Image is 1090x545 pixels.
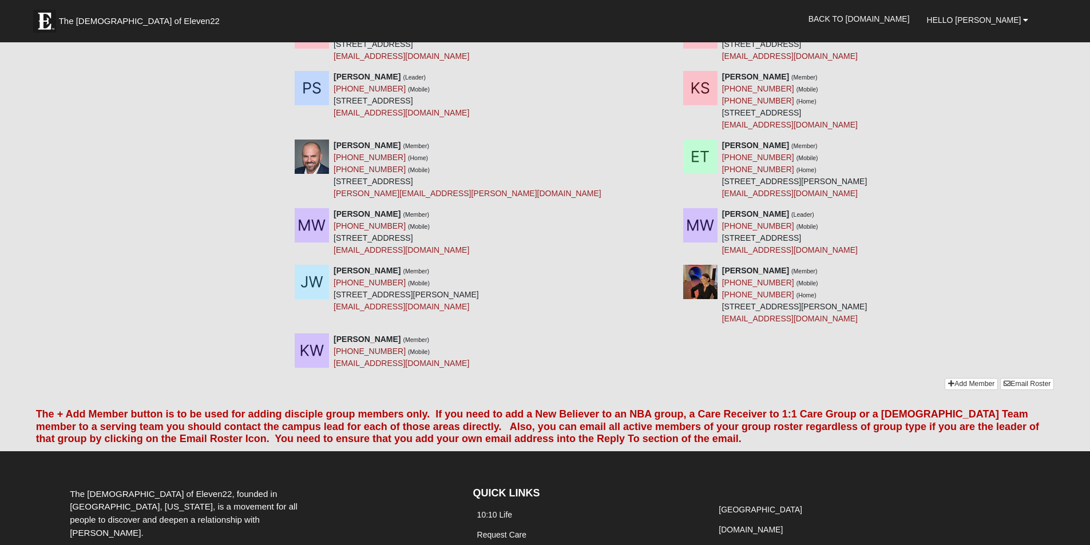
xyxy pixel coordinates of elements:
[27,4,256,33] a: The [DEMOGRAPHIC_DATA] of Eleven22
[796,98,816,105] small: (Home)
[403,74,426,81] small: (Leader)
[722,208,858,256] div: [STREET_ADDRESS]
[722,165,794,174] a: [PHONE_NUMBER]
[334,266,401,275] strong: [PERSON_NAME]
[334,208,469,256] div: [STREET_ADDRESS]
[403,142,429,149] small: (Member)
[719,505,802,514] a: [GEOGRAPHIC_DATA]
[722,96,794,105] a: [PHONE_NUMBER]
[945,378,998,390] a: Add Member
[59,15,220,27] span: The [DEMOGRAPHIC_DATA] of Eleven22
[722,71,858,131] div: [STREET_ADDRESS]
[334,108,469,117] a: [EMAIL_ADDRESS][DOMAIN_NAME]
[408,166,430,173] small: (Mobile)
[722,153,794,162] a: [PHONE_NUMBER]
[722,245,858,254] a: [EMAIL_ADDRESS][DOMAIN_NAME]
[36,408,1040,444] font: The + Add Member button is to be used for adding disciple group members only. If you need to add ...
[334,189,601,198] a: [PERSON_NAME][EMAIL_ADDRESS][PERSON_NAME][DOMAIN_NAME]
[334,72,401,81] strong: [PERSON_NAME]
[1000,378,1054,390] a: Email Roster
[722,51,858,61] a: [EMAIL_ADDRESS][DOMAIN_NAME]
[403,268,429,275] small: (Member)
[403,336,429,343] small: (Member)
[473,487,698,500] h4: QUICK LINKS
[334,245,469,254] a: [EMAIL_ADDRESS][DOMAIN_NAME]
[334,71,469,119] div: [STREET_ADDRESS]
[334,335,401,344] strong: [PERSON_NAME]
[796,166,816,173] small: (Home)
[722,265,867,325] div: [STREET_ADDRESS][PERSON_NAME]
[33,10,56,33] img: Eleven22 logo
[796,292,816,299] small: (Home)
[722,189,858,198] a: [EMAIL_ADDRESS][DOMAIN_NAME]
[722,84,794,93] a: [PHONE_NUMBER]
[722,314,858,323] a: [EMAIL_ADDRESS][DOMAIN_NAME]
[927,15,1021,25] span: Hello [PERSON_NAME]
[403,211,429,218] small: (Member)
[791,211,814,218] small: (Leader)
[408,280,430,287] small: (Mobile)
[334,165,406,174] a: [PHONE_NUMBER]
[334,347,406,356] a: [PHONE_NUMBER]
[722,266,789,275] strong: [PERSON_NAME]
[334,265,479,313] div: [STREET_ADDRESS][PERSON_NAME]
[722,72,789,81] strong: [PERSON_NAME]
[477,510,513,519] a: 10:10 Life
[722,120,858,129] a: [EMAIL_ADDRESS][DOMAIN_NAME]
[722,290,794,299] a: [PHONE_NUMBER]
[796,223,818,230] small: (Mobile)
[722,140,867,200] div: [STREET_ADDRESS][PERSON_NAME]
[408,223,430,230] small: (Mobile)
[722,209,789,218] strong: [PERSON_NAME]
[722,141,789,150] strong: [PERSON_NAME]
[918,6,1037,34] a: Hello [PERSON_NAME]
[334,209,401,218] strong: [PERSON_NAME]
[796,86,818,93] small: (Mobile)
[334,221,406,230] a: [PHONE_NUMBER]
[408,86,430,93] small: (Mobile)
[334,140,601,200] div: [STREET_ADDRESS]
[334,359,469,368] a: [EMAIL_ADDRESS][DOMAIN_NAME]
[800,5,918,33] a: Back to [DOMAIN_NAME]
[791,268,818,275] small: (Member)
[334,141,401,150] strong: [PERSON_NAME]
[334,51,469,61] a: [EMAIL_ADDRESS][DOMAIN_NAME]
[408,348,430,355] small: (Mobile)
[334,84,406,93] a: [PHONE_NUMBER]
[791,74,818,81] small: (Member)
[334,153,406,162] a: [PHONE_NUMBER]
[791,142,818,149] small: (Member)
[334,302,469,311] a: [EMAIL_ADDRESS][DOMAIN_NAME]
[796,280,818,287] small: (Mobile)
[796,154,818,161] small: (Mobile)
[722,278,794,287] a: [PHONE_NUMBER]
[722,221,794,230] a: [PHONE_NUMBER]
[408,154,428,161] small: (Home)
[334,278,406,287] a: [PHONE_NUMBER]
